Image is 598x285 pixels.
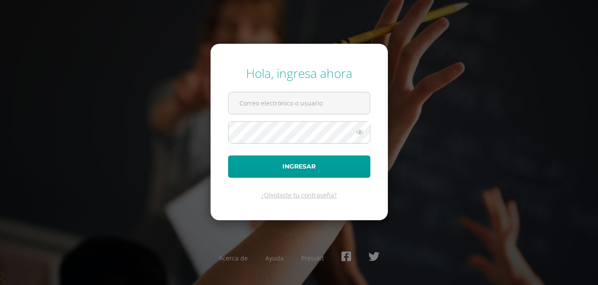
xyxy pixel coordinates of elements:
[265,254,284,262] a: Ayuda
[228,65,370,81] div: Hola, ingresa ahora
[219,254,248,262] a: Acerca de
[229,92,370,114] input: Correo electrónico o usuario
[228,155,370,178] button: Ingresar
[301,254,324,262] a: Presskit
[261,191,337,199] a: ¿Olvidaste tu contraseña?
